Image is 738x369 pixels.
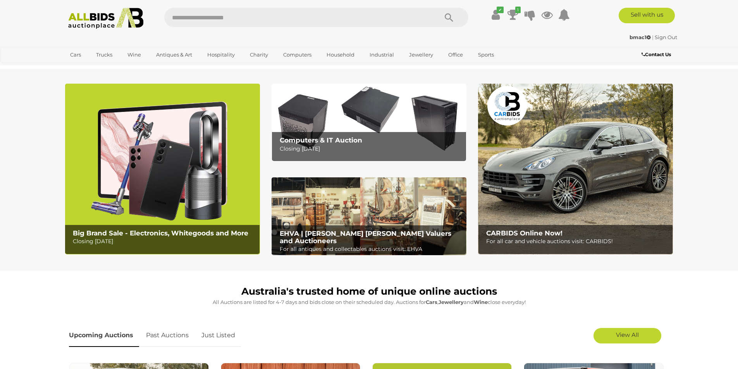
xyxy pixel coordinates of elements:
[196,324,241,347] a: Just Listed
[280,244,462,254] p: For all antiques and collectables auctions visit: EHVA
[272,177,466,256] img: EHVA | Evans Hastings Valuers and Auctioneers
[474,299,488,305] strong: Wine
[65,48,86,61] a: Cars
[490,8,502,22] a: ✔
[497,7,504,13] i: ✔
[140,324,194,347] a: Past Auctions
[507,8,519,22] a: 1
[73,229,248,237] b: Big Brand Sale - Electronics, Whitegoods and More
[73,237,255,246] p: Closing [DATE]
[652,34,654,40] span: |
[91,48,117,61] a: Trucks
[642,50,673,59] a: Contact Us
[404,48,438,61] a: Jewellery
[65,84,260,254] img: Big Brand Sale - Electronics, Whitegoods and More
[65,84,260,254] a: Big Brand Sale - Electronics, Whitegoods and More Big Brand Sale - Electronics, Whitegoods and Mo...
[593,328,661,343] a: View All
[619,8,675,23] a: Sell with us
[630,34,652,40] a: bmac1
[202,48,240,61] a: Hospitality
[64,8,148,29] img: Allbids.com.au
[655,34,677,40] a: Sign Out
[280,144,462,154] p: Closing [DATE]
[322,48,360,61] a: Household
[272,84,466,161] img: Computers & IT Auction
[122,48,146,61] a: Wine
[473,48,499,61] a: Sports
[280,230,451,245] b: EHVA | [PERSON_NAME] [PERSON_NAME] Valuers and Auctioneers
[478,84,673,254] a: CARBIDS Online Now! CARBIDS Online Now! For all car and vehicle auctions visit: CARBIDS!
[642,51,671,57] b: Contact Us
[486,237,669,246] p: For all car and vehicle auctions visit: CARBIDS!
[426,299,437,305] strong: Cars
[69,286,669,297] h1: Australia's trusted home of unique online auctions
[443,48,468,61] a: Office
[151,48,197,61] a: Antiques & Art
[515,7,521,13] i: 1
[69,298,669,307] p: All Auctions are listed for 4-7 days and bids close on their scheduled day. Auctions for , and cl...
[478,84,673,254] img: CARBIDS Online Now!
[439,299,464,305] strong: Jewellery
[486,229,563,237] b: CARBIDS Online Now!
[616,331,639,338] span: View All
[272,84,466,161] a: Computers & IT Auction Computers & IT Auction Closing [DATE]
[69,324,139,347] a: Upcoming Auctions
[630,34,651,40] strong: bmac1
[280,136,362,144] b: Computers & IT Auction
[430,8,468,27] button: Search
[245,48,273,61] a: Charity
[65,61,130,74] a: [GEOGRAPHIC_DATA]
[365,48,399,61] a: Industrial
[272,177,466,256] a: EHVA | Evans Hastings Valuers and Auctioneers EHVA | [PERSON_NAME] [PERSON_NAME] Valuers and Auct...
[278,48,317,61] a: Computers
